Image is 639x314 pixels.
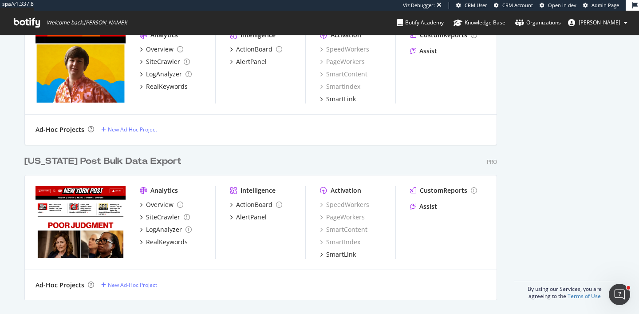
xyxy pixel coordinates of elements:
[35,125,84,134] div: Ad-Hoc Projects
[140,57,190,66] a: SiteCrawler
[320,95,356,103] a: SmartLink
[419,47,437,56] div: Assist
[241,186,276,195] div: Intelligence
[320,225,367,234] a: SmartContent
[236,213,267,222] div: AlertPanel
[35,281,84,290] div: Ad-Hoc Projects
[320,45,369,54] a: SpeedWorkers
[326,95,356,103] div: SmartLink
[230,45,282,54] a: ActionBoard
[230,213,267,222] a: AlertPanel
[146,213,180,222] div: SiteCrawler
[410,47,437,56] a: Assist
[540,2,576,9] a: Open in dev
[140,200,183,209] a: Overview
[419,202,437,211] div: Assist
[146,70,182,79] div: LogAnalyzer
[410,186,477,195] a: CustomReports
[146,200,174,209] div: Overview
[146,238,188,246] div: RealKeywords
[465,2,487,8] span: CRM User
[236,57,267,66] div: AlertPanel
[320,200,369,209] a: SpeedWorkers
[397,11,444,35] a: Botify Academy
[140,82,188,91] a: RealKeywords
[24,155,185,168] a: [US_STATE] Post Bulk Data Export
[236,45,272,54] div: ActionBoard
[150,186,178,195] div: Analytics
[236,200,272,209] div: ActionBoard
[592,2,619,8] span: Admin Page
[35,186,126,258] img: nypostsecondary.com
[230,200,282,209] a: ActionBoard
[320,213,365,222] a: PageWorkers
[146,45,174,54] div: Overview
[579,19,620,26] span: nathan
[146,57,180,66] div: SiteCrawler
[515,18,561,27] div: Organizations
[140,213,190,222] a: SiteCrawler
[108,126,157,133] div: New Ad-Hoc Project
[515,11,561,35] a: Organizations
[101,281,157,289] a: New Ad-Hoc Project
[561,16,635,30] button: [PERSON_NAME]
[502,2,533,8] span: CRM Account
[140,225,192,234] a: LogAnalyzer
[494,2,533,9] a: CRM Account
[410,202,437,211] a: Assist
[568,292,601,300] a: Terms of Use
[146,225,182,234] div: LogAnalyzer
[454,11,505,35] a: Knowledge Base
[140,45,183,54] a: Overview
[487,158,497,166] div: Pro
[583,2,619,9] a: Admin Page
[146,82,188,91] div: RealKeywords
[397,18,444,27] div: Botify Academy
[35,31,126,103] img: decidersecondary.com
[420,186,467,195] div: CustomReports
[548,2,576,8] span: Open in dev
[320,238,360,246] a: SmartIndex
[609,284,630,305] iframe: Intercom live chat
[456,2,487,9] a: CRM User
[140,70,192,79] a: LogAnalyzer
[140,238,188,246] a: RealKeywords
[403,2,435,9] div: Viz Debugger:
[101,126,157,133] a: New Ad-Hoc Project
[331,186,361,195] div: Activation
[47,19,127,26] span: Welcome back, [PERSON_NAME] !
[326,250,356,259] div: SmartLink
[454,18,505,27] div: Knowledge Base
[230,57,267,66] a: AlertPanel
[320,82,360,91] a: SmartIndex
[320,250,356,259] a: SmartLink
[514,281,615,300] div: By using our Services, you are agreeing to the
[108,281,157,289] div: New Ad-Hoc Project
[320,70,367,79] a: SmartContent
[24,155,181,168] div: [US_STATE] Post Bulk Data Export
[320,57,365,66] a: PageWorkers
